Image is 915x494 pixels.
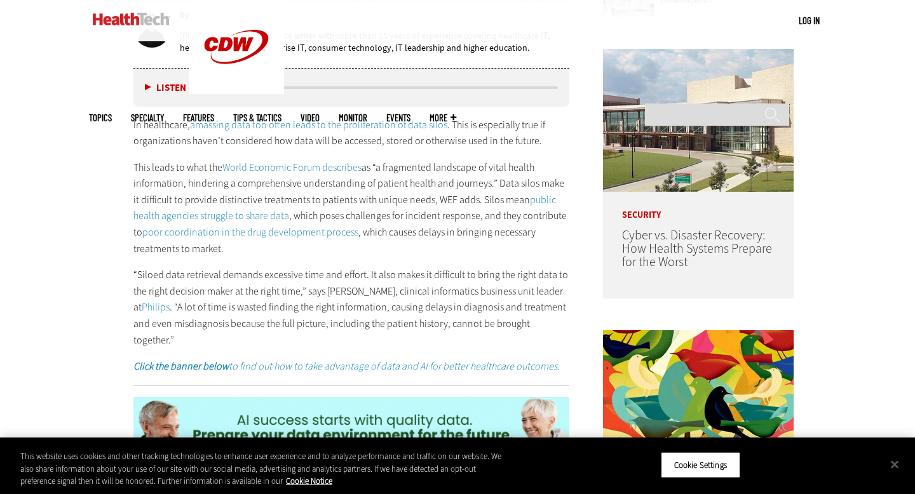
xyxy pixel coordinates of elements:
[661,451,740,478] button: Cookie Settings
[189,84,284,97] a: CDW
[133,359,560,373] a: Click the banner belowto find out how to take advantage of data and AI for better healthcare outc...
[133,267,569,348] p: “Siloed data retrieval demands excessive time and effort. It also makes it difficult to bring the...
[386,113,410,123] a: Events
[142,225,358,239] a: poor coordination in the drug development process
[133,359,229,373] strong: Click the banner below
[131,113,164,123] span: Specialty
[93,13,170,25] img: Home
[183,113,214,123] a: Features
[881,450,909,478] button: Close
[133,359,560,373] em: to find out how to take advantage of data and AI for better healthcare outcomes.
[142,300,170,314] a: Philips
[339,113,367,123] a: MonITor
[603,330,794,473] img: abstract illustration of a tree
[603,49,794,192] img: University of Vermont Medical Center’s main campus
[89,113,112,123] span: Topics
[799,15,820,26] a: Log in
[133,397,569,472] img: ht-dataandai-q125-animated-desktop
[622,227,772,270] a: Cyber vs. Disaster Recovery: How Health Systems Prepare for the Worst
[603,192,794,220] p: Security
[799,14,820,27] div: User menu
[233,113,281,123] a: Tips & Tactics
[20,450,503,488] div: This website uses cookies and other tracking technologies to enhance user experience and to analy...
[286,476,332,486] a: More information about your privacy
[430,113,456,123] span: More
[133,159,569,257] p: This leads to what the as “a fragmented landscape of vital health information, hindering a compre...
[222,161,362,174] a: World Economic Forum describes
[301,113,320,123] a: Video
